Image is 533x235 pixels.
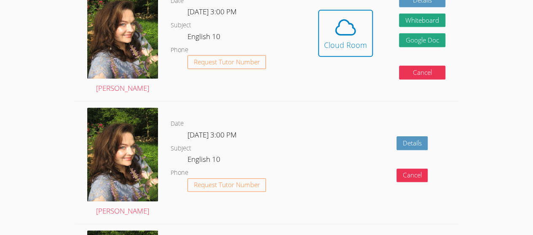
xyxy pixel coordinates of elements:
[399,33,445,47] a: Google Doc
[399,13,445,27] button: Whiteboard
[396,136,428,150] a: Details
[399,66,445,79] button: Cancel
[194,182,260,188] span: Request Tutor Number
[324,39,367,51] div: Cloud Room
[187,55,266,69] button: Request Tutor Number
[187,178,266,192] button: Request Tutor Number
[187,7,237,16] span: [DATE] 3:00 PM
[87,108,158,217] a: [PERSON_NAME]
[187,130,237,140] span: [DATE] 3:00 PM
[171,45,188,55] dt: Phone
[396,169,428,182] button: Cancel
[171,20,191,31] dt: Subject
[171,168,188,178] dt: Phone
[194,59,260,65] span: Request Tutor Number
[87,108,158,202] img: a.JPG
[187,153,222,168] dd: English 10
[171,119,184,129] dt: Date
[187,31,222,45] dd: English 10
[318,10,373,57] button: Cloud Room
[171,143,191,154] dt: Subject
